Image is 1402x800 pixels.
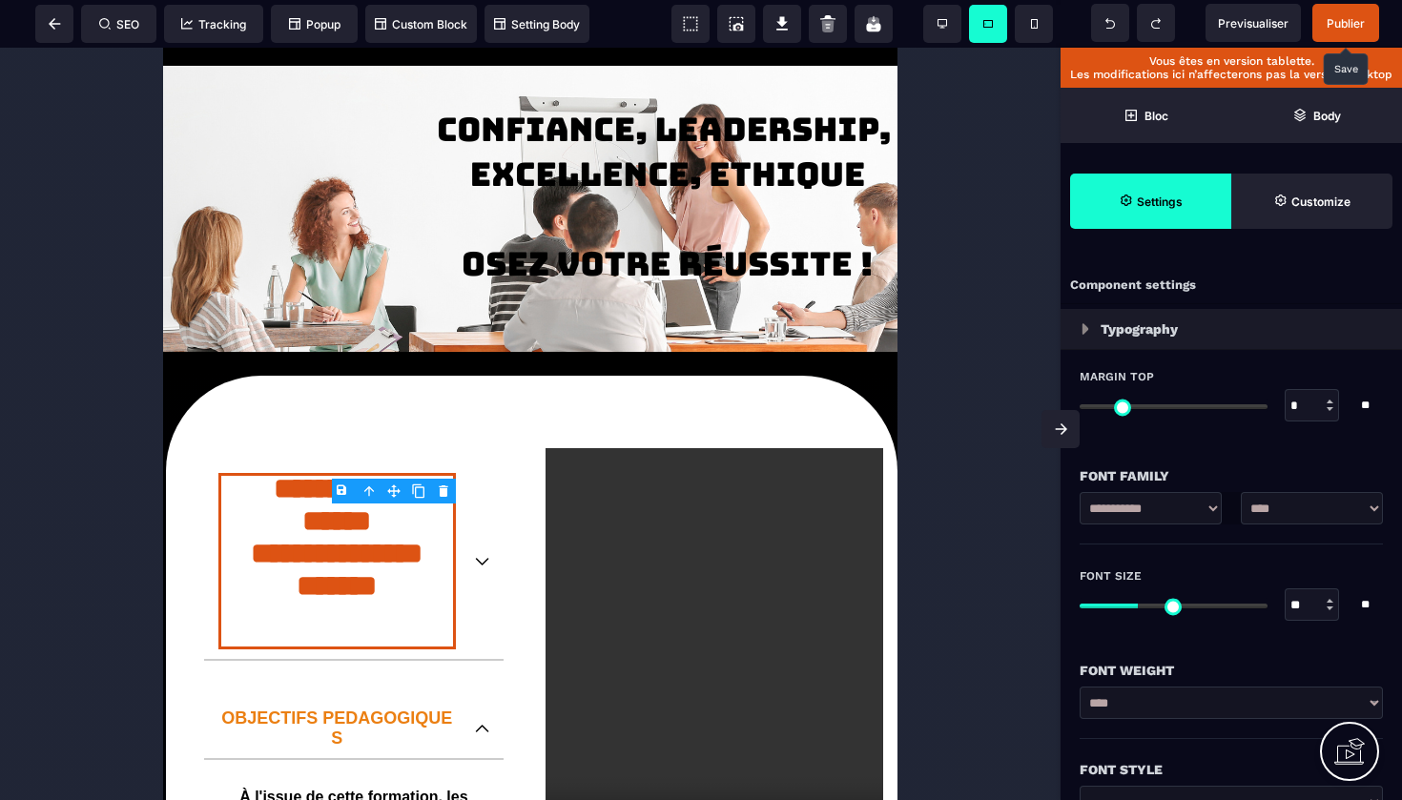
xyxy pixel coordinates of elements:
span: Setting Body [494,17,580,31]
span: Publier [1327,16,1365,31]
p: Vous êtes en version tablette. [1070,54,1392,68]
span: Previsualiser [1218,16,1289,31]
img: loading [1082,323,1089,335]
strong: Body [1313,109,1341,123]
div: Font Style [1080,758,1383,781]
div: Component settings [1061,267,1402,304]
span: Font Size [1080,568,1142,584]
strong: Customize [1291,195,1350,209]
div: Font Family [1080,464,1383,487]
span: Preview [1206,4,1301,42]
p: Typography [1101,318,1178,340]
span: Popup [289,17,340,31]
span: View components [671,5,710,43]
span: Open Layer Manager [1231,88,1402,143]
p: Les modifications ici n’affecterons pas la version desktop [1070,68,1392,81]
span: Custom Block [375,17,467,31]
strong: Bloc [1144,109,1168,123]
strong: Settings [1137,195,1183,209]
p: OBJECTIFS PEDAGOGIQUES [55,661,293,701]
span: Open Blocks [1061,88,1231,143]
span: Settings [1070,174,1231,229]
span: SEO [99,17,139,31]
span: Open Style Manager [1231,174,1392,229]
span: Margin Top [1080,369,1154,384]
span: Screenshot [717,5,755,43]
div: Font Weight [1080,659,1383,682]
span: Tracking [181,17,246,31]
